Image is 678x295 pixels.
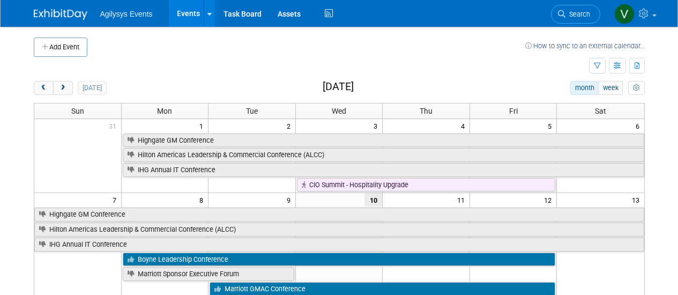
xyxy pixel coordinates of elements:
a: Hilton Americas Leadership & Commercial Conference (ALCC) [123,148,644,162]
h2: [DATE] [323,81,354,93]
i: Personalize Calendar [633,85,640,92]
button: prev [34,81,54,95]
span: 1 [198,119,208,132]
button: next [53,81,73,95]
span: 10 [364,193,382,206]
button: month [570,81,599,95]
span: Sun [71,107,84,115]
span: 11 [456,193,470,206]
span: Wed [332,107,346,115]
span: 13 [631,193,644,206]
span: Search [565,10,590,18]
span: Thu [420,107,433,115]
a: Highgate GM Conference [123,134,644,147]
span: Mon [157,107,172,115]
img: ExhibitDay [34,9,87,20]
a: Boyne Leadership Conference [123,253,556,267]
span: Tue [246,107,258,115]
span: Sat [595,107,606,115]
span: 5 [547,119,556,132]
span: 2 [286,119,295,132]
a: Hilton Americas Leadership & Commercial Conference (ALCC) [34,223,644,237]
span: 8 [198,193,208,206]
a: Highgate GM Conference [34,208,644,222]
span: 4 [460,119,470,132]
span: 7 [111,193,121,206]
span: 12 [543,193,556,206]
a: Search [551,5,600,24]
span: Agilysys Events [100,10,153,18]
img: Vaitiare Munoz [614,4,635,24]
a: IHG Annual IT Conference [34,238,644,252]
a: How to sync to an external calendar... [525,42,645,50]
button: myCustomButton [628,81,644,95]
span: Fri [509,107,518,115]
button: [DATE] [78,81,106,95]
span: 3 [372,119,382,132]
span: 31 [108,119,121,132]
a: IHG Annual IT Conference [123,163,644,177]
span: 6 [635,119,644,132]
span: 9 [286,193,295,206]
a: Marriott Sponsor Executive Forum [123,267,294,281]
a: CIO Summit - Hospitality Upgrade [297,178,556,192]
button: week [598,81,623,95]
button: Add Event [34,38,87,57]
